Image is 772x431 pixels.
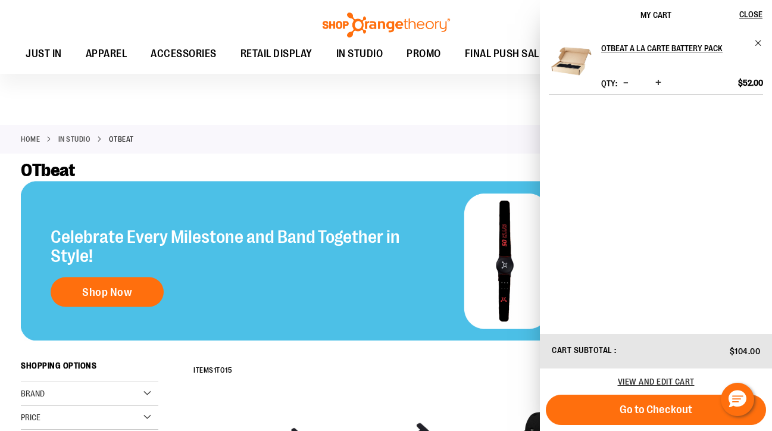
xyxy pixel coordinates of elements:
span: 15 [225,366,232,374]
span: Close [739,10,762,19]
a: Home [21,134,40,145]
span: Cart Subtotal [552,345,612,355]
h2: Items to [193,361,232,380]
h2: OTbeat A LA Carte Battery Pack [601,39,747,58]
span: $52.00 [738,77,763,88]
li: Product [549,39,763,95]
img: OTbeat A LA Carte Battery Pack [549,39,593,83]
button: Hello, have a question? Let’s chat. [721,383,754,416]
button: Decrease product quantity [620,77,632,89]
span: 1 [214,366,217,374]
span: Brand [21,389,45,398]
span: APPAREL [86,40,127,67]
span: $104.00 [730,346,761,356]
a: OTbeat A LA Carte Battery Pack [601,39,763,58]
a: APPAREL [74,40,139,68]
span: Shop Now [82,285,132,298]
strong: Shopping Options [21,355,158,382]
a: ACCESSORIES [139,40,229,68]
a: View and edit cart [618,377,695,386]
span: IN STUDIO [336,40,383,67]
a: IN STUDIO [324,40,395,67]
button: Increase product quantity [652,77,664,89]
span: Go to Checkout [620,403,692,416]
a: Shop Now [51,277,164,307]
span: ACCESSORIES [151,40,217,67]
span: Price [21,413,40,422]
span: JUST IN [26,40,62,67]
a: PROMO [395,40,453,68]
a: RETAIL DISPLAY [229,40,324,68]
span: RETAIL DISPLAY [240,40,312,67]
span: OTbeat [21,160,74,180]
strong: OTbeat [109,134,134,145]
a: OTbeat A LA Carte Battery Pack [549,39,593,91]
a: Remove item [754,39,763,48]
img: Shop Orangetheory [321,13,452,38]
a: IN STUDIO [58,134,91,145]
label: Qty [601,79,617,88]
span: My Cart [640,10,671,20]
span: FINAL PUSH SALE [465,40,545,67]
a: FINAL PUSH SALE [453,40,557,68]
h2: Celebrate Every Milestone and Band Together in Style! [51,227,416,265]
a: JUST IN [14,40,74,68]
span: PROMO [407,40,441,67]
button: Go to Checkout [546,395,766,425]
